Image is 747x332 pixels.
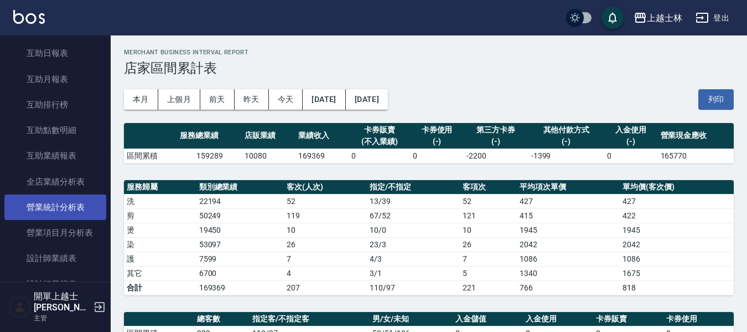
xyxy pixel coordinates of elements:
th: 指定/不指定 [367,180,460,195]
th: 店販業績 [242,123,295,149]
td: -1399 [528,149,604,163]
button: 今天 [269,89,303,110]
td: 6700 [196,266,284,280]
th: 入金儲值 [453,312,523,326]
button: 本月 [124,89,158,110]
a: 設計師日報表 [4,272,106,297]
a: 互助點數明細 [4,118,106,143]
a: 全店業績分析表 [4,169,106,195]
a: 營業項目月分析表 [4,220,106,246]
td: 19450 [196,223,284,237]
th: 服務總業績 [177,123,242,149]
td: 4 [284,266,367,280]
button: 昨天 [235,89,269,110]
td: 5 [460,266,517,280]
th: 營業現金應收 [658,123,734,149]
td: 169369 [295,149,349,163]
div: 卡券販賣 [351,124,407,136]
button: [DATE] [303,89,345,110]
td: 護 [124,252,196,266]
th: 卡券販賣 [593,312,663,326]
td: 110/97 [367,280,460,295]
td: 169369 [196,280,284,295]
td: 0 [410,149,463,163]
h2: Merchant Business Interval Report [124,49,734,56]
th: 卡券使用 [663,312,734,326]
td: 427 [517,194,620,208]
td: 26 [284,237,367,252]
th: 客項次 [460,180,517,195]
div: 入金使用 [607,124,655,136]
td: 26 [460,237,517,252]
th: 服務歸屬 [124,180,196,195]
div: (-) [531,136,601,147]
button: 登出 [691,8,734,28]
table: a dense table [124,180,734,295]
td: 23 / 3 [367,237,460,252]
td: 其它 [124,266,196,280]
td: 10 / 0 [367,223,460,237]
td: 1675 [620,266,734,280]
td: 7 [460,252,517,266]
td: 207 [284,280,367,295]
td: 0 [349,149,410,163]
h5: 開單上越士[PERSON_NAME] [34,291,90,313]
p: 主管 [34,313,90,323]
div: (-) [466,136,526,147]
td: 1340 [517,266,620,280]
a: 互助排行榜 [4,92,106,118]
td: 2042 [517,237,620,252]
td: 50249 [196,208,284,223]
div: 第三方卡券 [466,124,526,136]
td: 52 [284,194,367,208]
td: 415 [517,208,620,223]
td: 2042 [620,237,734,252]
td: 7 [284,252,367,266]
td: 燙 [124,223,196,237]
th: 男/女/未知 [370,312,453,326]
td: 818 [620,280,734,295]
td: 13 / 39 [367,194,460,208]
td: 10080 [242,149,295,163]
button: 列印 [698,89,734,110]
button: 上個月 [158,89,200,110]
th: 指定客/不指定客 [250,312,370,326]
td: 10 [460,223,517,237]
td: 165770 [658,149,734,163]
td: 766 [517,280,620,295]
td: 121 [460,208,517,223]
div: 卡券使用 [413,124,460,136]
th: 業績收入 [295,123,349,149]
button: 前天 [200,89,235,110]
td: 52 [460,194,517,208]
a: 營業統計分析表 [4,195,106,220]
img: Logo [13,10,45,24]
td: 1945 [620,223,734,237]
img: Person [9,296,31,318]
a: 互助業績報表 [4,143,106,168]
a: 設計師業績表 [4,246,106,271]
div: 其他付款方式 [531,124,601,136]
td: 1945 [517,223,620,237]
th: 單均價(客次價) [620,180,734,195]
td: 染 [124,237,196,252]
td: -2200 [464,149,528,163]
h3: 店家區間累計表 [124,60,734,76]
div: (-) [413,136,460,147]
div: (-) [607,136,655,147]
button: [DATE] [346,89,388,110]
th: 總客數 [194,312,250,326]
th: 平均項次單價 [517,180,620,195]
td: 53097 [196,237,284,252]
td: 洗 [124,194,196,208]
td: 7599 [196,252,284,266]
td: 1086 [620,252,734,266]
td: 10 [284,223,367,237]
td: 221 [460,280,517,295]
button: save [601,7,624,29]
td: 422 [620,208,734,223]
a: 互助日報表 [4,40,106,66]
table: a dense table [124,123,734,164]
div: (不入業績) [351,136,407,147]
a: 互助月報表 [4,67,106,92]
